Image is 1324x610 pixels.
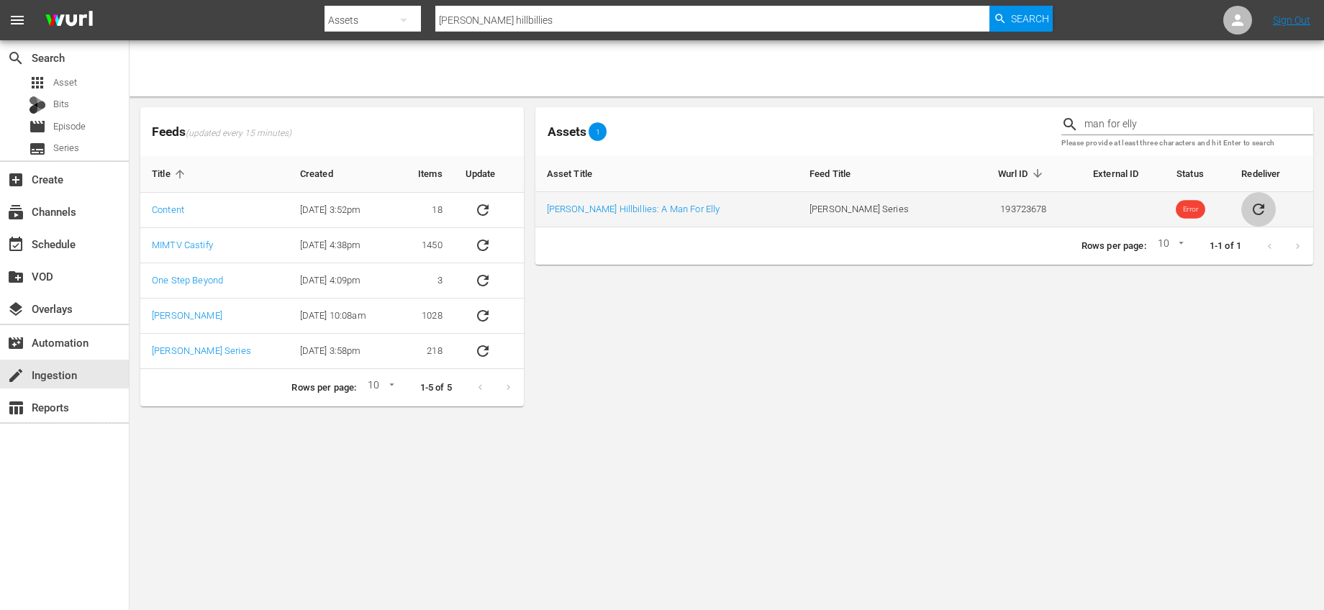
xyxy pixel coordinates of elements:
table: sticky table [140,156,524,369]
span: Created [300,168,352,181]
div: Bits [29,96,46,114]
th: Redeliver [1230,155,1313,192]
span: Episode [53,119,86,134]
th: Feed Title [798,155,962,192]
span: Create [7,171,24,188]
td: [DATE] 3:52pm [289,193,396,228]
span: menu [9,12,26,29]
span: Series [53,141,79,155]
table: sticky table [535,155,1313,227]
span: Automation [7,334,24,352]
a: One Step Beyond [152,275,223,286]
p: 1-5 of 5 [420,381,452,395]
span: VOD [7,268,24,286]
th: External ID [1058,155,1151,192]
span: Overlays [7,301,24,318]
span: (updated every 15 minutes) [186,128,291,140]
a: MIMTV Castify [152,240,213,250]
a: [PERSON_NAME] Hillbillies: A Man For Elly [547,204,720,214]
span: Asset [29,74,46,91]
th: Update [454,156,524,193]
p: Please provide at least three characters and hit Enter to search [1061,137,1313,150]
span: Assets [548,124,586,139]
a: [PERSON_NAME] [152,310,222,321]
img: ans4CAIJ8jUAAAAAAAAAAAAAAAAAAAAAAAAgQb4GAAAAAAAAAAAAAAAAAAAAAAAAJMjXAAAAAAAAAAAAAAAAAAAAAAAAgAT5G... [35,4,104,37]
td: [DATE] 3:58pm [289,334,396,369]
span: Asset [53,76,77,90]
span: Search [1011,6,1049,32]
th: Items [396,156,454,193]
a: Content [152,204,184,215]
span: Title [152,168,189,181]
span: Series [29,140,46,158]
td: [DATE] 10:08am [289,299,396,334]
span: Bits [53,97,69,111]
div: 10 [1152,235,1187,257]
a: [PERSON_NAME] Series [152,345,251,356]
td: [PERSON_NAME] Series [798,192,962,227]
td: 1450 [396,228,454,263]
td: 18 [396,193,454,228]
button: Search [989,6,1053,32]
td: 1028 [396,299,454,334]
div: 10 [362,377,396,399]
p: Rows per page: [1082,240,1146,253]
td: 193723678 [962,192,1058,227]
span: Search [7,50,24,67]
span: Schedule [7,236,24,253]
th: Status [1151,155,1230,192]
a: Sign Out [1273,14,1310,26]
td: 218 [396,334,454,369]
span: Channels [7,204,24,221]
span: Error [1176,204,1205,215]
span: Wurl ID [998,167,1047,180]
td: 3 [396,263,454,299]
span: Ingestion [7,367,24,384]
td: [DATE] 4:09pm [289,263,396,299]
td: [DATE] 4:38pm [289,228,396,263]
span: 1 [589,127,607,136]
span: Asset Title [547,167,612,180]
p: 1-1 of 1 [1210,240,1241,253]
span: Episode [29,118,46,135]
span: Feeds [140,120,524,144]
span: Reports [7,399,24,416]
p: Rows per page: [291,381,356,395]
input: Search Title, Series Title, Wurl ID or External ID [1084,114,1313,135]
